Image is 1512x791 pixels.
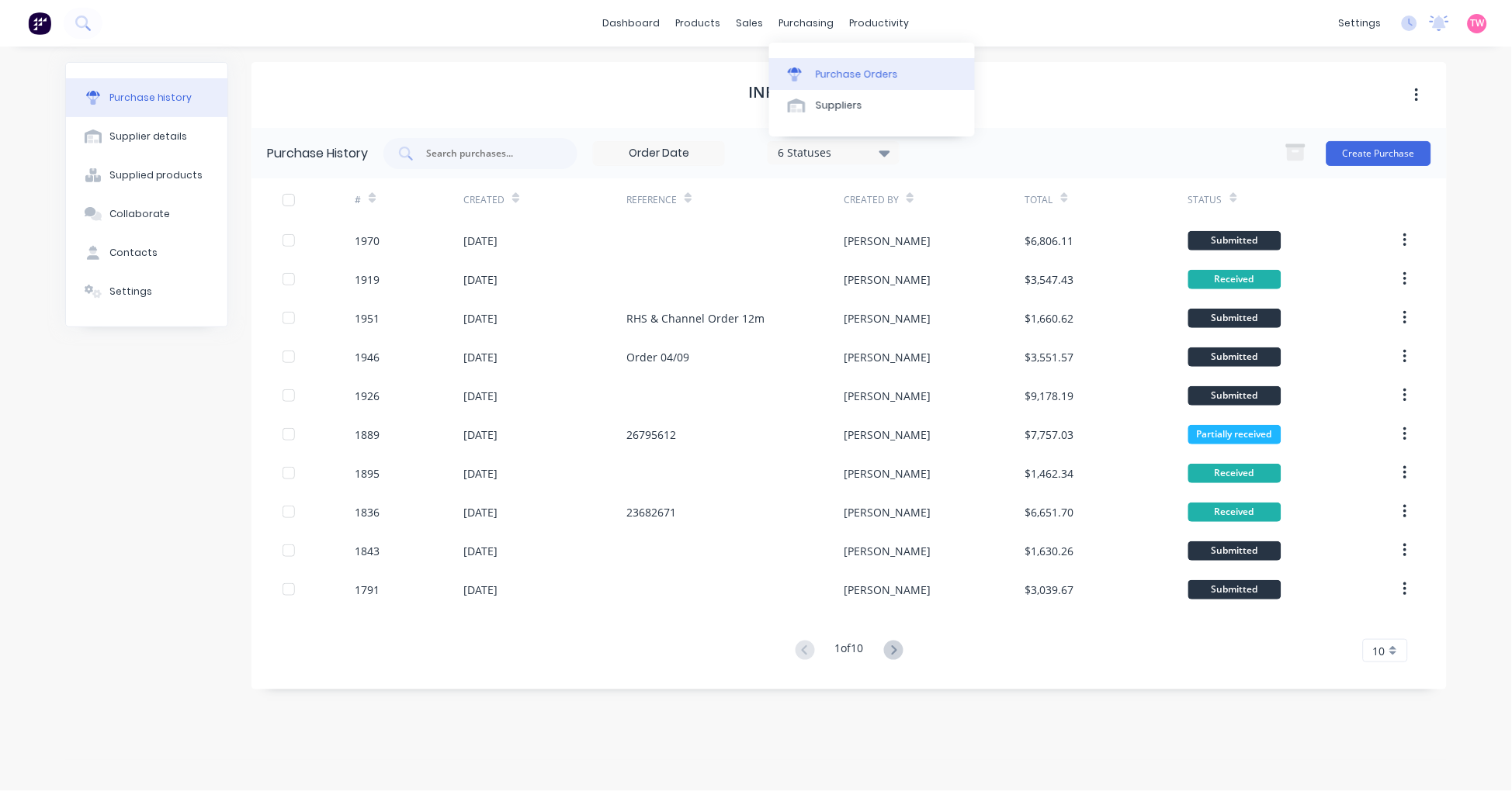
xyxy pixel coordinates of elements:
[1326,141,1431,166] button: Create Purchase
[1188,309,1281,328] div: Submitted
[844,310,931,326] div: [PERSON_NAME]
[1025,233,1074,249] div: $6,806.11
[844,388,931,404] div: [PERSON_NAME]
[355,465,380,482] div: 1895
[1188,270,1281,289] div: Received
[844,427,931,443] div: [PERSON_NAME]
[749,83,950,102] h1: Infrabuild Steel Centre
[1025,504,1074,520] div: $6,651.70
[626,349,689,365] div: Order 04/09
[595,12,668,35] a: dashboard
[1188,464,1281,483] div: Received
[1188,580,1281,599] div: Submitted
[109,91,192,105] div: Purchase history
[1025,388,1074,404] div: $9,178.19
[1188,347,1281,367] div: Submitted
[1188,541,1281,561] div: Submitted
[355,310,380,326] div: 1951
[355,349,380,365] div: 1946
[355,388,380,404] div: 1926
[109,246,158,260] div: Contacts
[779,144,890,161] div: 6 Statuses
[1025,349,1074,365] div: $3,551.57
[729,12,772,35] div: sales
[1373,643,1385,659] span: 10
[463,465,498,482] div: [DATE]
[1188,386,1281,406] div: Submitted
[1331,12,1389,35] div: settings
[66,272,227,311] button: Settings
[1471,16,1485,30] span: TW
[355,504,380,520] div: 1836
[463,504,498,520] div: [DATE]
[772,12,842,35] div: purchasing
[1025,310,1074,326] div: $1,660.62
[66,195,227,233] button: Collaborate
[463,310,498,326] div: [DATE]
[355,582,380,598] div: 1791
[1188,425,1281,444] div: Partially received
[463,193,505,207] div: Created
[355,543,380,559] div: 1843
[844,582,931,598] div: [PERSON_NAME]
[66,233,227,272] button: Contacts
[1025,465,1074,482] div: $1,462.34
[463,271,498,288] div: [DATE]
[626,427,676,443] div: 26795612
[769,90,975,121] a: Suppliers
[844,233,931,249] div: [PERSON_NAME]
[816,98,862,112] div: Suppliers
[844,465,931,482] div: [PERSON_NAME]
[109,168,203,182] div: Supplied products
[1025,271,1074,288] div: $3,547.43
[463,582,498,598] div: [DATE]
[463,349,498,365] div: [DATE]
[1188,503,1281,522] div: Received
[844,504,931,520] div: [PERSON_NAME]
[355,271,380,288] div: 1919
[594,142,724,165] input: Order Date
[109,130,188,143] div: Supplier details
[425,146,553,161] input: Search purchases...
[626,310,765,326] div: RHS & Channel Order 12m
[626,193,677,207] div: Reference
[1188,193,1222,207] div: Status
[28,12,51,35] img: Factory
[816,67,898,81] div: Purchase Orders
[844,193,899,207] div: Created By
[66,78,227,117] button: Purchase history
[844,349,931,365] div: [PERSON_NAME]
[463,543,498,559] div: [DATE]
[66,156,227,195] button: Supplied products
[844,543,931,559] div: [PERSON_NAME]
[463,233,498,249] div: [DATE]
[1025,427,1074,443] div: $7,757.03
[844,271,931,288] div: [PERSON_NAME]
[1025,193,1053,207] div: Total
[267,144,368,163] div: Purchase History
[109,207,171,221] div: Collaborate
[1025,543,1074,559] div: $1,630.26
[355,193,361,207] div: #
[1188,231,1281,250] div: Submitted
[355,233,380,249] div: 1970
[109,285,152,299] div: Settings
[835,640,864,662] div: 1 of 10
[769,58,975,89] a: Purchase Orders
[463,427,498,443] div: [DATE]
[66,117,227,156] button: Supplier details
[668,12,729,35] div: products
[355,427,380,443] div: 1889
[626,504,676,520] div: 23682671
[842,12,917,35] div: productivity
[1025,582,1074,598] div: $3,039.67
[463,388,498,404] div: [DATE]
